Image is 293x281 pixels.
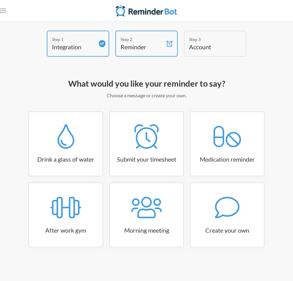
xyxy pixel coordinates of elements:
[121,43,163,51] h4: Reminder
[29,155,102,163] h3: Drink a glass of water
[189,43,232,51] h4: Account
[52,36,95,43] div: Step 1
[116,5,177,17] img: Reminder Bot
[110,155,183,163] h3: Submit your timesheet
[52,43,95,51] h4: Integration
[191,226,264,234] h3: Create your own
[121,36,163,43] div: Step 2
[29,226,102,234] h3: After work gym
[15,78,278,89] h2: What would you like your reminder to say?
[191,155,264,163] h3: Medication reminder
[110,226,183,234] h3: Morning meeting
[189,36,232,43] div: Step 3
[15,92,278,99] p: Choose a message or create your own.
